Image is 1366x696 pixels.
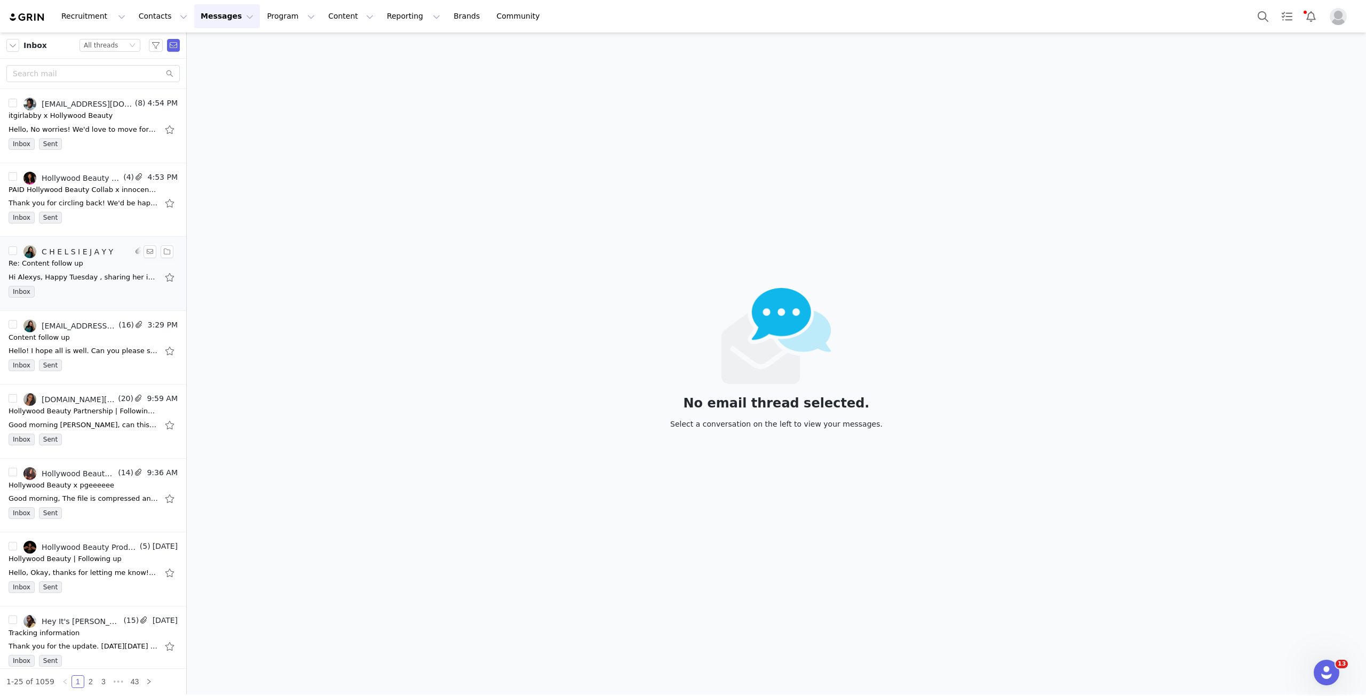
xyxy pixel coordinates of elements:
[23,541,138,554] a: Hollywood Beauty Products Creators, [EMAIL_ADDRESS][DOMAIN_NAME]
[9,12,46,22] img: grin logo
[6,675,54,688] li: 1-25 of 1059
[128,676,142,687] a: 43
[670,397,883,409] div: No email thread selected.
[127,675,143,688] li: 43
[23,393,36,406] img: d435ff91-5a40-4466-98ca-1852ba70338d.jpg
[42,617,121,626] div: Hey It's [PERSON_NAME] B, Hollywood Beauty Products Creators
[167,39,180,52] span: Send Email
[9,138,35,150] span: Inbox
[9,258,83,269] div: Re: Content follow up
[23,245,113,258] a: C H E L S I E J A Y Y
[194,4,260,28] button: Messages
[146,678,152,685] i: icon: right
[9,332,70,343] div: Content follow up
[42,322,116,330] div: [EMAIL_ADDRESS][DOMAIN_NAME], Hollywood Beauty Products Creators
[23,172,36,185] img: 91302ff4-b3ab-4390-a8bd-28afbe3307dc.jpg
[9,493,158,504] div: Good morning, The file is compressed and can not be opened. Can you send via Wetransfer? Alexys
[116,467,133,478] span: (14)
[1336,660,1348,668] span: 13
[1299,4,1323,28] button: Notifications
[39,507,62,519] span: Sent
[55,4,132,28] button: Recruitment
[1251,4,1275,28] button: Search
[9,110,113,121] div: itgirlabby x Hollywood Beauty
[98,676,109,687] a: 3
[9,480,114,491] div: Hollywood Beauty x pgeeeeee
[9,628,80,638] div: Tracking information
[23,245,36,258] img: 9cfa7a56-39d7-42a7-b461-e21f385432be.jpg
[9,272,158,283] div: Hi Alexys, Happy Tuesday , sharing her insights below. Best Regards, KATIE FINLAND CAMPAIGN/TALEN...
[116,319,134,331] span: (16)
[84,675,97,688] li: 2
[9,212,35,223] span: Inbox
[23,615,121,628] a: Hey It's [PERSON_NAME] B, Hollywood Beauty Products Creators
[84,39,118,51] div: All threads
[166,70,173,77] i: icon: search
[39,138,62,150] span: Sent
[23,467,116,480] a: Hollywood Beauty Products Creators, [EMAIL_ADDRESS][DOMAIN_NAME]
[132,4,194,28] button: Contacts
[9,434,35,445] span: Inbox
[121,615,139,626] span: (15)
[121,172,134,183] span: (4)
[39,212,62,223] span: Sent
[670,418,883,430] div: Select a conversation on the left to view your messages.
[380,4,447,28] button: Reporting
[62,678,68,685] i: icon: left
[23,40,47,51] span: Inbox
[23,615,36,628] img: 1d4d8f2a-a8ab-4f42-84b1-c3c0b8a9e61b.jpg
[322,4,380,28] button: Content
[23,98,133,110] a: [EMAIL_ADDRESS][DOMAIN_NAME], Hollywood Beauty Products Creators
[23,172,121,185] a: Hollywood Beauty Products Creators, [EMAIL_ADDRESS][DOMAIN_NAME]
[9,507,35,519] span: Inbox
[142,675,155,688] li: Next Page
[116,393,133,404] span: (20)
[23,393,116,406] a: [DOMAIN_NAME][EMAIL_ADDRESS][DOMAIN_NAME], Hollywood Beauty Products Creators, [PERSON_NAME], [EM...
[9,655,35,667] span: Inbox
[721,288,832,384] img: emails-empty2x.png
[9,406,158,417] div: Hollywood Beauty Partnership | Following Up
[260,4,321,28] button: Program
[1275,4,1299,28] a: Tasks
[138,541,150,552] span: (5)
[85,676,97,687] a: 2
[1323,8,1357,25] button: Profile
[9,346,158,356] div: Hello! I hope all is well. Can you please share Insight screenshots from this post? https://www.i...
[1330,8,1347,25] img: placeholder-profile.jpg
[23,319,36,332] img: 9cfa7a56-39d7-42a7-b461-e21f385432be.jpg
[9,359,35,371] span: Inbox
[72,675,84,688] li: 1
[9,185,158,195] div: PAID Hollywood Beauty Collab x innocentmyown
[129,42,136,50] i: icon: down
[23,98,36,110] img: eefe87f4-e2aa-4dd5-ab65-78a39a47cadd.jpg
[23,319,116,332] a: [EMAIL_ADDRESS][DOMAIN_NAME], Hollywood Beauty Products Creators
[39,359,62,371] span: Sent
[42,174,121,182] div: Hollywood Beauty Products Creators, [EMAIL_ADDRESS][DOMAIN_NAME]
[59,675,72,688] li: Previous Page
[42,100,133,108] div: [EMAIL_ADDRESS][DOMAIN_NAME], Hollywood Beauty Products Creators
[9,567,158,578] div: Hello, Okay, thanks for letting me know! We will pass at this time. Best, Alexys H.
[39,655,62,667] span: Sent
[6,65,180,82] input: Search mail
[42,247,113,256] div: C H E L S I E J A Y Y
[133,98,146,109] span: (8)
[39,581,62,593] span: Sent
[39,434,62,445] span: Sent
[9,554,122,564] div: Hollywood Beauty | Following up
[9,641,158,652] div: Thank you for the update. On Thu, Sep 25, 2025 at 3:57 PM Hollywood Beauty Products Creators <cre...
[9,198,158,209] div: Thank you for circling back! We'd be happy to move forward. Please see the link below: https://ho...
[110,675,127,688] span: •••
[23,467,36,480] img: f2ded454-d487-4ab4-a1ab-9e477c073a6c.jpg
[72,676,84,687] a: 1
[110,675,127,688] li: Next 3 Pages
[9,286,35,298] span: Inbox
[1314,660,1339,685] iframe: Intercom live chat
[9,581,35,593] span: Inbox
[23,541,36,554] img: 14925828-78ad-4bea-9ff2-3cda9b47e646--s.jpg
[42,395,116,404] div: [DOMAIN_NAME][EMAIL_ADDRESS][DOMAIN_NAME], Hollywood Beauty Products Creators, [PERSON_NAME], [EM...
[447,4,489,28] a: Brands
[9,420,158,430] div: Good morning Marie, can this be escalated, and can the following questions be answered? I don't b...
[97,675,110,688] li: 3
[42,469,116,478] div: Hollywood Beauty Products Creators, [EMAIL_ADDRESS][DOMAIN_NAME]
